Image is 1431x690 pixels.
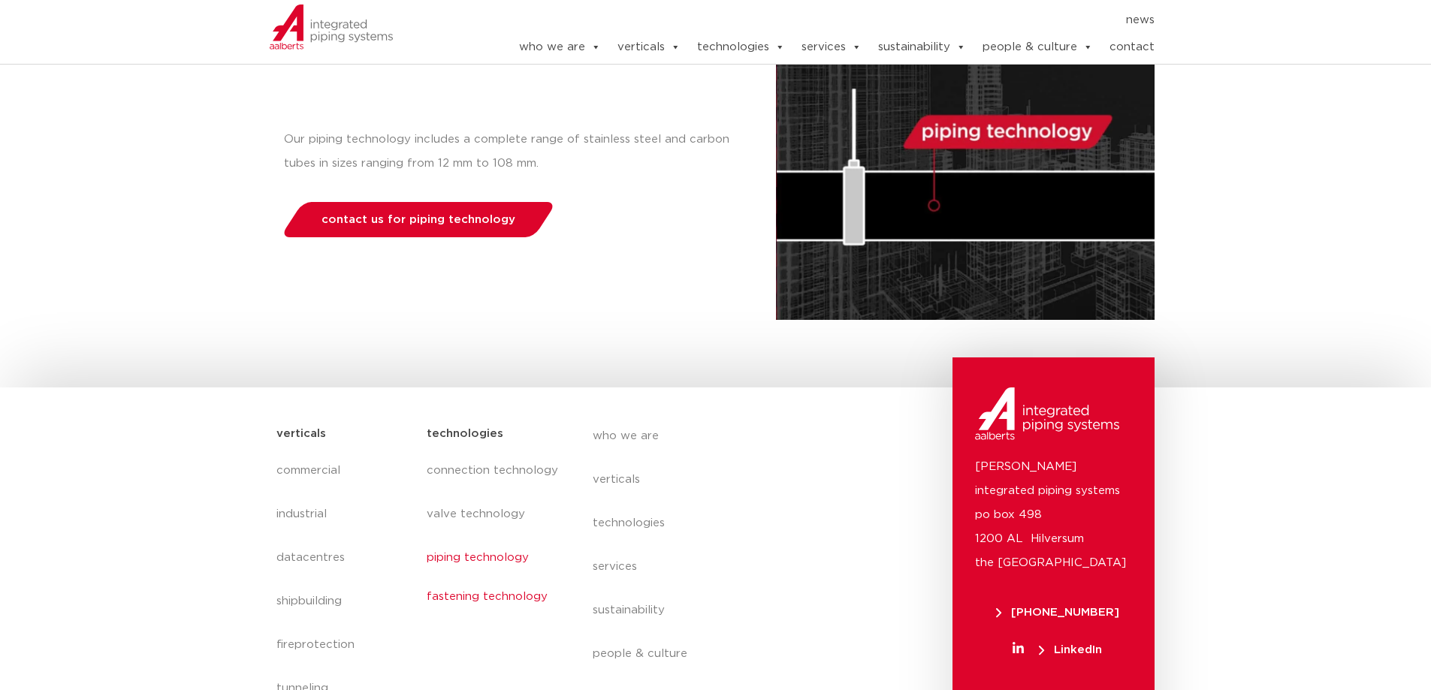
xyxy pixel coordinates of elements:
h5: technologies [427,422,503,446]
p: Our piping technology includes a complete range of stainless steel and carbon tubes in sizes rang... [284,128,746,176]
a: [PHONE_NUMBER] [975,607,1140,618]
a: datacentres [276,536,412,580]
a: news [1126,8,1155,32]
a: sustainability [878,32,966,62]
a: valve technology [427,493,562,536]
a: industrial [276,493,412,536]
a: piping technology [427,536,562,580]
a: sustainability [593,589,868,632]
a: shipbuilding [276,580,412,623]
span: [PHONE_NUMBER] [996,607,1119,618]
a: contact us for piping technology [279,202,557,237]
a: verticals [593,458,868,502]
span: LinkedIn [1039,644,1102,655]
a: people & culture [593,632,868,676]
a: services [802,32,862,62]
a: who we are [519,32,601,62]
a: technologies [697,32,785,62]
a: fireprotection [276,623,412,667]
nav: Menu [473,8,1155,32]
a: verticals [617,32,681,62]
a: LinkedIn [975,644,1140,655]
a: connection technology [427,449,562,493]
span: contact us for piping technology [322,214,515,225]
a: who we are [593,414,868,458]
p: [PERSON_NAME] integrated piping systems po box 498 1200 AL Hilversum the [GEOGRAPHIC_DATA] [975,455,1132,575]
a: commercial [276,449,412,493]
a: people & culture [983,32,1093,62]
h5: verticals [276,422,326,446]
a: contact [1109,32,1155,62]
a: technologies [593,502,868,545]
nav: Menu [427,449,562,614]
a: services [593,545,868,589]
a: fastening technology [427,580,562,614]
